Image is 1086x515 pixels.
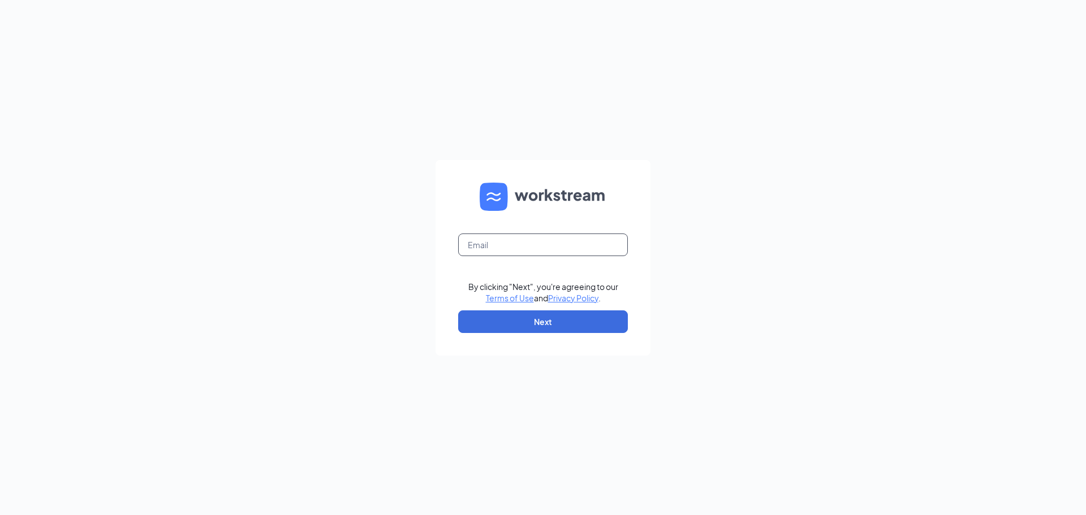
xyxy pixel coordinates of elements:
[486,293,534,303] a: Terms of Use
[548,293,598,303] a: Privacy Policy
[480,183,606,211] img: WS logo and Workstream text
[458,310,628,333] button: Next
[468,281,618,304] div: By clicking "Next", you're agreeing to our and .
[458,233,628,256] input: Email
